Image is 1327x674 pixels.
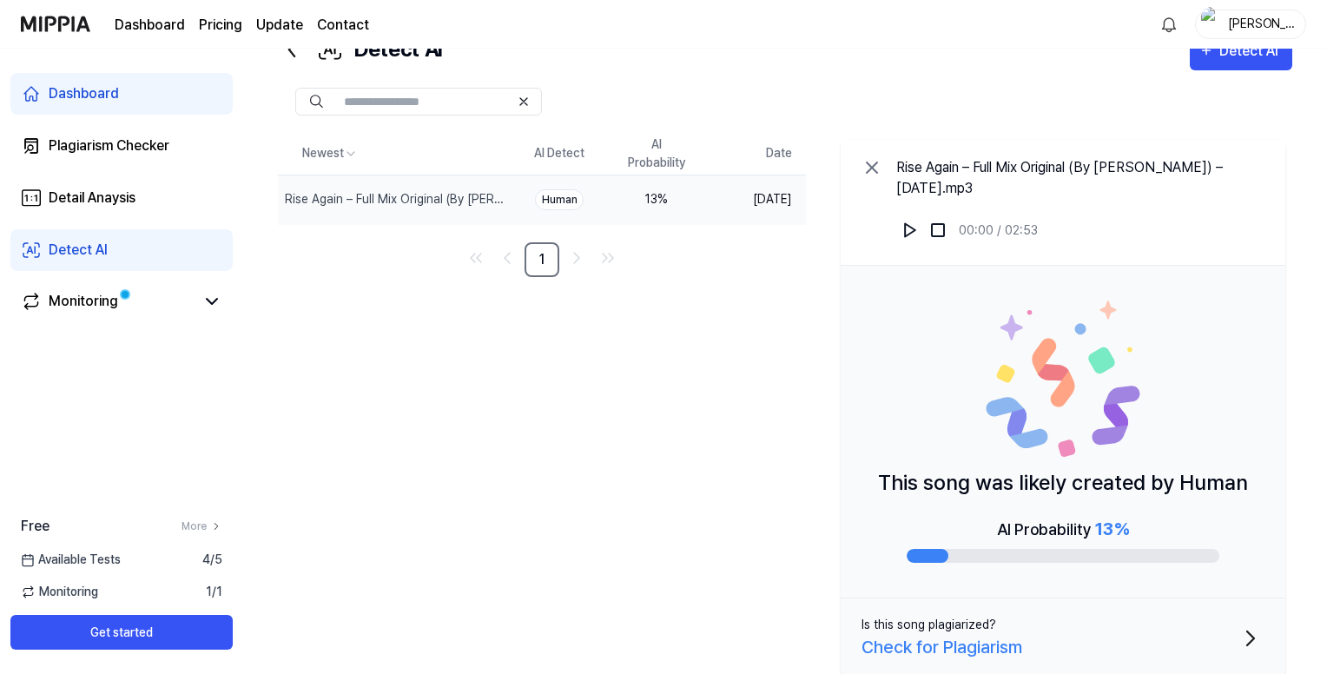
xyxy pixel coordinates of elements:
[49,135,169,156] div: Plagiarism Checker
[49,240,108,261] div: Detect AI
[21,583,98,601] span: Monitoring
[1190,29,1292,70] button: Detect AI
[985,301,1141,457] img: Human
[959,221,1038,240] div: 00:00 / 02:53
[317,15,369,36] a: Contact
[997,516,1129,542] div: AI Probability
[1195,10,1306,39] button: profile[PERSON_NAME]
[1219,40,1284,63] div: Detect AI
[49,83,119,104] div: Dashboard
[10,229,233,271] a: Detect AI
[21,291,195,312] a: Monitoring
[594,244,622,272] a: Go to last page
[206,583,222,601] span: 1 / 1
[535,189,584,210] div: Human
[182,519,222,534] a: More
[878,467,1248,499] p: This song was likely created by Human
[199,15,242,36] a: Pricing
[49,291,118,312] div: Monitoring
[493,244,521,272] a: Go to previous page
[901,221,919,239] img: play
[256,15,303,36] a: Update
[1227,14,1295,33] div: [PERSON_NAME]
[1159,14,1179,35] img: 알림
[49,188,135,208] div: Detail Anaysis
[21,551,121,569] span: Available Tests
[10,177,233,219] a: Detail Anaysis
[511,133,608,175] th: AI Detect
[608,133,705,175] th: AI Probability
[929,221,947,239] img: stop
[862,616,996,634] div: Is this song plagiarized?
[202,551,222,569] span: 4 / 5
[310,95,323,109] img: Search
[278,29,442,70] div: Detect AI
[10,615,233,650] button: Get started
[862,634,1022,660] div: Check for Plagiarism
[1201,7,1222,42] img: profile
[705,175,806,224] td: [DATE]
[705,133,806,175] th: Date
[525,242,559,277] a: 1
[1095,519,1129,539] span: 13 %
[563,244,591,272] a: Go to next page
[21,516,50,537] span: Free
[115,15,185,36] a: Dashboard
[10,125,233,167] a: Plagiarism Checker
[896,157,1264,199] div: Rise Again – Full Mix Original (By [PERSON_NAME]) – [DATE].mp3
[285,190,507,208] div: Rise Again – Full Mix Original (By [PERSON_NAME]) – [DATE].mp3
[278,242,806,277] nav: pagination
[462,244,490,272] a: Go to first page
[10,73,233,115] a: Dashboard
[622,190,691,208] div: 13 %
